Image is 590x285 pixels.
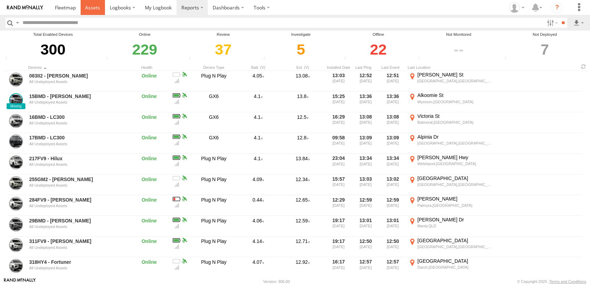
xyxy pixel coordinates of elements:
[173,119,180,125] div: Last Event GSM Signal Strength
[29,142,124,146] div: All Undeployed Assets
[173,237,180,244] div: Battery Remaining: 4.14v
[353,196,378,215] div: 12:59 [DATE]
[105,56,115,62] div: Number of devices that have communicated at least once in the last 6hrs
[9,73,23,87] a: Click to View Device Details
[408,175,494,195] label: Click to View Event Location
[262,38,341,62] div: Click to filter by Investigate
[29,162,124,166] div: All Undeployed Assets
[417,265,493,270] div: Darch,[GEOGRAPHIC_DATA]
[29,218,124,224] a: 29BMD - [PERSON_NAME]
[105,38,185,62] div: Click to filter by Online
[380,217,405,236] div: 13:01 [DATE]
[180,113,188,119] div: Last Event GPS Signal Strength
[29,73,124,79] a: 083II2 - [PERSON_NAME]
[237,217,279,236] div: Battery Remaining: 4.06v
[408,258,494,277] label: Click to View Event Location
[417,175,493,181] div: [GEOGRAPHIC_DATA]
[29,135,124,141] a: 17BMD - LC300
[173,202,180,208] div: Last Event GSM Signal Strength
[29,204,124,208] div: All Undeployed Assets
[128,113,170,132] div: Online
[549,279,586,284] a: Terms and Conditions
[29,183,124,187] div: All Undeployed Assets
[408,92,494,112] label: Click to View Event Location
[237,113,279,132] div: Battery Remaining: 4.1v
[353,72,378,91] div: 12:52 [DATE]
[417,113,493,119] div: Victoria St
[408,113,494,132] label: Click to View Event Location
[237,92,279,112] div: Battery Remaining: 4.1v
[9,176,23,190] a: Click to View Device Details
[544,18,559,28] label: Search Filter Options
[282,72,323,91] div: 13.08
[416,56,427,62] div: The health of these device types is not monitored.
[380,258,405,277] div: 12:57 [DATE]
[173,161,180,167] div: Last Event GSM Signal Strength
[282,175,323,195] div: 12.34
[380,113,405,132] div: 13:08 [DATE]
[9,197,23,211] a: Click to View Device Details
[9,135,23,148] a: Click to View Device Details
[173,154,180,161] div: Battery Remaining: 4.1v
[408,134,494,153] label: Click to View Event Location
[353,237,378,257] div: 12:50 [DATE]
[282,65,323,70] div: External Power Voltage
[193,65,235,70] div: Device Type
[326,134,351,153] div: 09:58 [DATE]
[417,79,493,83] div: [GEOGRAPHIC_DATA],[GEOGRAPHIC_DATA]
[128,154,170,174] div: Online
[173,98,180,105] div: Last Event GSM Signal Strength
[353,113,378,132] div: 13:08 [DATE]
[380,175,405,195] div: 13:02 [DATE]
[503,56,513,62] div: Devices that have never communicated with the server
[326,237,351,257] div: 19:17 [DATE]
[173,72,180,78] div: No battery health information received from this device.
[353,92,378,112] div: 13:36 [DATE]
[342,38,415,62] div: Click to filter by Offline
[180,154,188,161] div: Last Event GPS Signal Strength
[408,217,494,236] label: Click to View Event Location
[9,114,23,128] a: Click to View Device Details
[193,217,235,236] div: Plug N Play
[7,5,43,10] img: rand-logo.svg
[417,72,493,78] div: [PERSON_NAME] St
[29,114,124,120] a: 16BMD - LC300
[180,217,188,223] div: Last Event GPS Signal Strength
[193,237,235,257] div: Plug N Play
[180,175,188,181] div: Last Event GPS Signal Strength
[380,92,405,112] div: 13:36 [DATE]
[173,78,180,84] div: Last Event GSM Signal Strength
[180,237,188,244] div: Last Event GPS Signal Strength
[173,264,180,270] div: Last Event GSM Signal Strength
[282,196,323,215] div: 12.65
[417,92,493,98] div: Alkoomie St
[187,38,260,62] div: Click to filter by Review
[193,154,235,174] div: Plug N Play
[128,258,170,277] div: Online
[193,72,235,91] div: Plug N Play
[408,196,494,215] label: Click to View Event Location
[237,154,279,174] div: Battery Remaining: 4.1v
[3,56,14,62] div: Total number of Enabled Devices
[282,113,323,132] div: 12.5
[353,65,378,70] div: Click to Sort
[29,80,124,84] div: All Undeployed Assets
[3,32,103,38] div: Total Enabled Devices
[282,154,323,174] div: 13.84
[105,32,185,38] div: Online
[29,266,124,270] div: All Undeployed Assets
[237,196,279,215] div: Battery Remaining: 0.44v
[29,245,124,250] div: All Undeployed Assets
[326,175,351,195] div: 15:57 [DATE]
[193,92,235,112] div: GX6
[173,113,180,119] div: Battery Remaining: 4.1v
[417,134,493,140] div: Alpinia Dr
[193,113,235,132] div: GX6
[128,92,170,112] div: Online
[380,65,405,70] div: Click to Sort
[187,32,260,38] div: Review
[503,38,587,62] div: Click to filter by Not Deployed
[417,154,493,161] div: [PERSON_NAME] Hwy
[380,237,405,257] div: 12:50 [DATE]
[29,100,124,104] div: All Undeployed Assets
